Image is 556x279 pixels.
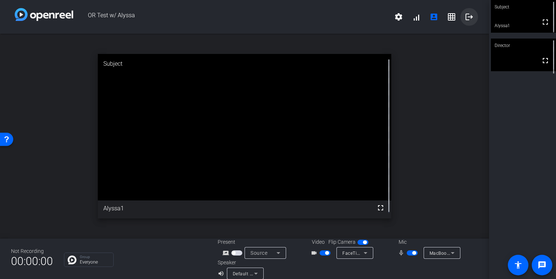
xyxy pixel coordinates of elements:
[430,12,438,21] mat-icon: account_box
[11,247,53,255] div: Not Recording
[311,249,320,257] mat-icon: videocam_outline
[218,269,227,278] mat-icon: volume_up
[538,261,546,269] mat-icon: message
[68,256,76,264] img: Chat Icon
[233,271,321,276] span: Default - MacBook Pro Speakers (Built-in)
[376,203,385,212] mat-icon: fullscreen
[328,238,356,246] span: Flip Camera
[430,250,505,256] span: MacBook Pro Microphone (Built-in)
[394,12,403,21] mat-icon: settings
[218,259,262,267] div: Speaker
[541,18,550,26] mat-icon: fullscreen
[398,249,407,257] mat-icon: mic_none
[11,252,53,270] span: 00:00:00
[98,54,391,74] div: Subject
[391,238,465,246] div: Mic
[407,8,425,26] button: signal_cellular_alt
[465,12,474,21] mat-icon: logout
[80,255,110,259] p: Group
[218,238,291,246] div: Present
[514,261,523,269] mat-icon: accessibility
[541,56,550,65] mat-icon: fullscreen
[342,250,418,256] span: FaceTime HD Camera (3A71:F4B5)
[491,39,556,52] div: Director
[222,249,231,257] mat-icon: screen_share_outline
[447,12,456,21] mat-icon: grid_on
[250,250,267,256] span: Source
[312,238,325,246] span: Video
[73,8,390,26] span: OR Test w/ Alyssa
[15,8,73,21] img: white-gradient.svg
[80,260,110,264] p: Everyone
